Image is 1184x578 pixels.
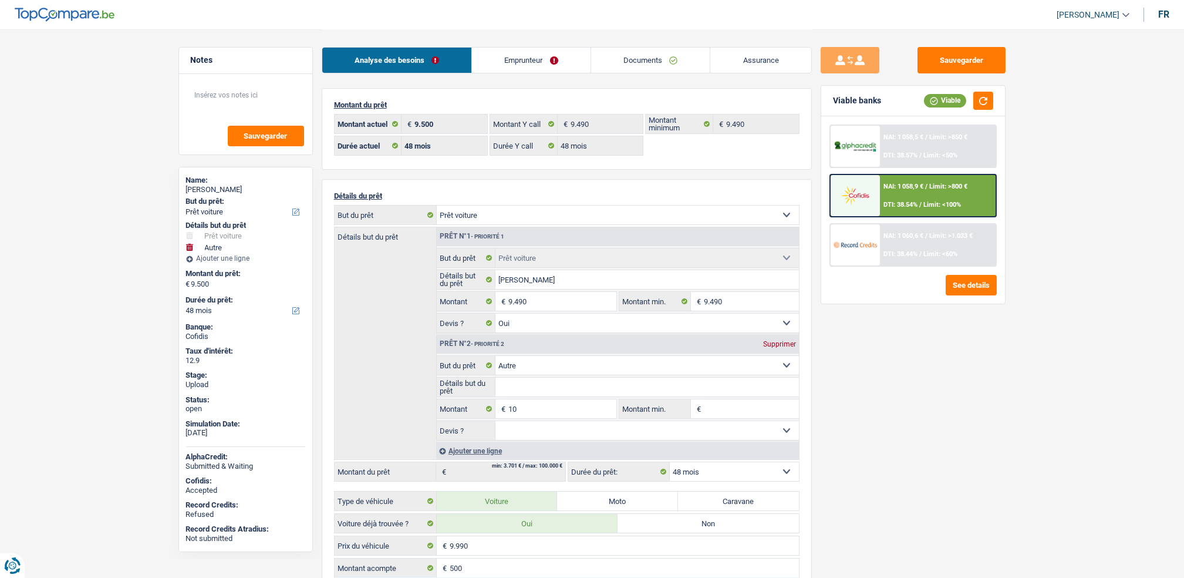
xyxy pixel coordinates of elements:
[186,371,305,380] div: Stage:
[186,525,305,534] div: Record Credits Atradius:
[883,201,917,209] span: DTI: 38.54%
[436,462,449,481] span: €
[186,254,305,263] div: Ajouter une ligne
[228,126,304,146] button: Sauvegarder
[334,191,800,200] p: Détails du prêt
[186,356,305,365] div: 12.9
[490,115,558,133] label: Montant Y call
[186,476,305,486] div: Cofidis:
[186,332,305,341] div: Cofidis
[437,378,496,396] label: Détails but du prêt
[883,152,917,159] span: DTI: 38.57%
[591,48,710,73] a: Documents
[437,292,496,311] label: Montant
[436,442,799,459] div: Ajouter une ligne
[929,183,967,190] span: Limit: >800 €
[558,115,571,133] span: €
[335,227,436,241] label: Détails but du prêt
[191,55,301,65] h5: Notes
[929,133,967,141] span: Limit: >850 €
[919,250,922,258] span: /
[186,295,303,305] label: Durée du prêt:
[437,314,496,332] label: Devis ?
[557,492,678,510] label: Moto
[1047,5,1129,25] a: [PERSON_NAME]
[437,514,618,533] label: Oui
[923,152,957,159] span: Limit: <50%
[834,140,877,153] img: AlphaCredit
[186,428,305,438] div: [DATE]
[335,536,437,555] label: Prix du véhicule
[186,534,305,543] div: Not submitted
[186,380,305,389] div: Upload
[883,232,923,240] span: NAI: 1 060,6 €
[186,452,305,462] div: AlphaCredit:
[925,183,927,190] span: /
[471,341,504,347] span: - Priorité 2
[925,232,927,240] span: /
[322,48,472,73] a: Analyse des besoins
[186,185,305,194] div: [PERSON_NAME]
[335,206,437,224] label: But du prêt
[691,292,704,311] span: €
[925,133,927,141] span: /
[244,132,288,140] span: Sauvegarder
[335,514,437,533] label: Voiture déjà trouvée ?
[929,232,973,240] span: Limit: >1.033 €
[437,421,496,440] label: Devis ?
[402,115,414,133] span: €
[946,275,997,295] button: See details
[437,340,507,348] div: Prêt n°2
[495,399,508,418] span: €
[437,559,450,577] span: €
[919,152,922,159] span: /
[335,492,437,510] label: Type de véhicule
[335,136,402,155] label: Durée actuel
[917,47,1006,73] button: Sauvegarder
[760,341,799,348] div: Supprimer
[1158,9,1169,20] div: fr
[646,115,713,133] label: Montant minimum
[186,510,305,519] div: Refused
[883,183,923,190] span: NAI: 1 058,9 €
[490,136,558,155] label: Durée Y call
[186,462,305,471] div: Submitted & Waiting
[186,322,305,332] div: Banque:
[335,462,436,481] label: Montant du prêt
[437,536,450,555] span: €
[713,115,726,133] span: €
[924,94,966,107] div: Viable
[437,233,507,240] div: Prêt n°1
[186,269,303,278] label: Montant du prêt:
[186,221,305,230] div: Détails but du prêt
[883,133,923,141] span: NAI: 1 058,5 €
[472,48,591,73] a: Emprunteur
[568,462,670,481] label: Durée du prêt:
[710,48,811,73] a: Assurance
[471,233,504,240] span: - Priorité 1
[495,292,508,311] span: €
[186,395,305,405] div: Status:
[619,399,691,418] label: Montant min.
[186,419,305,429] div: Simulation Date:
[618,514,799,533] label: Non
[437,270,496,289] label: Détails but du prêt
[437,356,496,375] label: But du prêt
[186,176,305,185] div: Name:
[186,404,305,414] div: open
[1057,10,1119,20] span: [PERSON_NAME]
[186,486,305,495] div: Accepted
[15,8,114,22] img: TopCompare Logo
[437,248,496,267] label: But du prêt
[492,463,562,469] div: min: 3.701 € / max: 100.000 €
[335,115,402,133] label: Montant actuel
[678,492,799,510] label: Caravane
[834,234,877,256] img: Record Credits
[691,399,704,418] span: €
[186,500,305,510] div: Record Credits:
[186,347,305,356] div: Taux d'intérêt:
[437,399,496,418] label: Montant
[186,280,190,289] span: €
[619,292,691,311] label: Montant min.
[883,250,917,258] span: DTI: 38.44%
